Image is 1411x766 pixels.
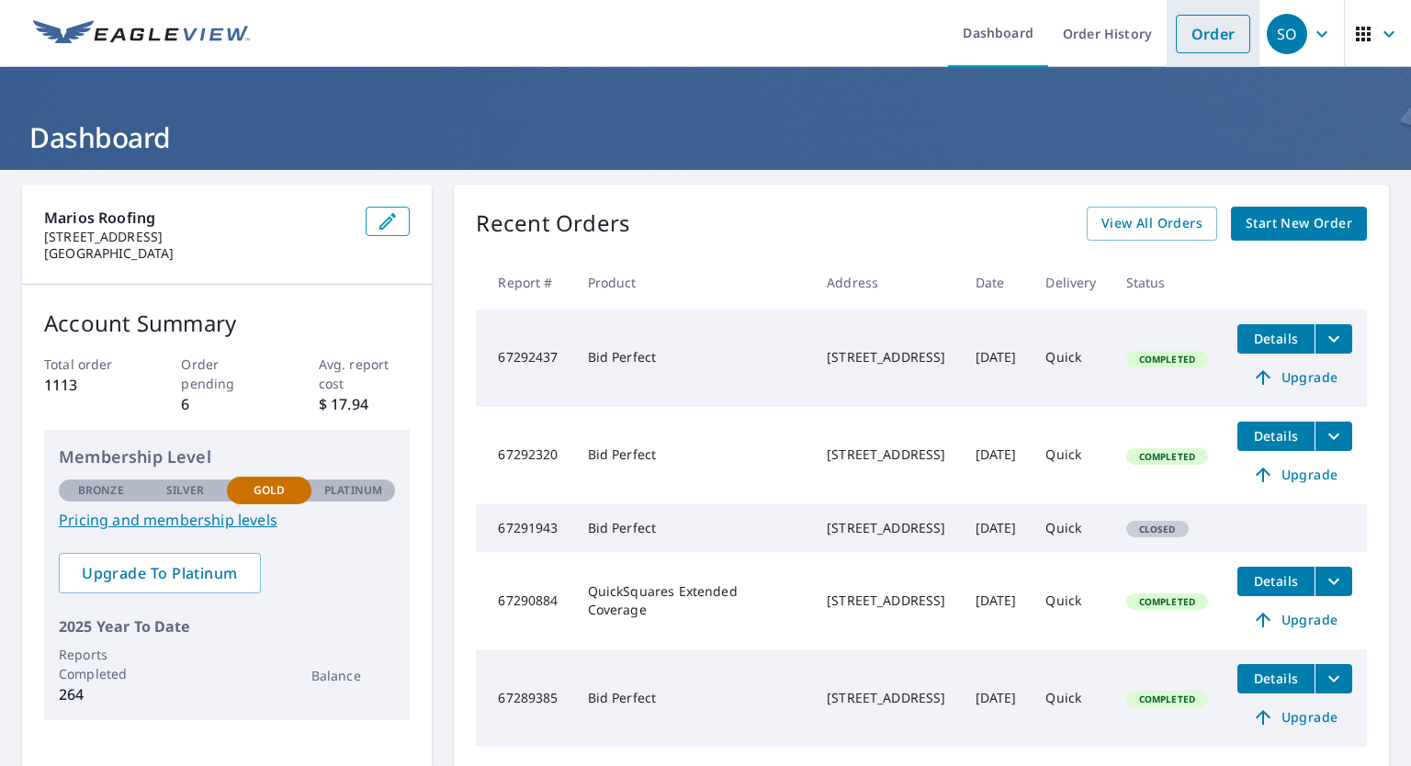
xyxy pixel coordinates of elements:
[573,255,813,310] th: Product
[311,666,396,685] p: Balance
[44,207,351,229] p: Marios Roofing
[1101,212,1202,235] span: View All Orders
[324,482,382,499] p: Platinum
[1315,422,1352,451] button: filesDropdownBtn-67292320
[1246,212,1352,235] span: Start New Order
[827,689,945,707] div: [STREET_ADDRESS]
[1031,649,1111,747] td: Quick
[1031,310,1111,407] td: Quick
[961,504,1032,552] td: [DATE]
[827,591,945,610] div: [STREET_ADDRESS]
[961,407,1032,504] td: [DATE]
[1128,595,1206,608] span: Completed
[1248,366,1341,389] span: Upgrade
[1237,422,1315,451] button: detailsBtn-67292320
[254,482,285,499] p: Gold
[1237,703,1352,732] a: Upgrade
[961,552,1032,649] td: [DATE]
[1087,207,1217,241] a: View All Orders
[73,563,246,583] span: Upgrade To Platinum
[181,393,273,415] p: 6
[476,310,572,407] td: 67292437
[1248,330,1304,347] span: Details
[1237,460,1352,490] a: Upgrade
[78,482,124,499] p: Bronze
[1248,706,1341,728] span: Upgrade
[827,519,945,537] div: [STREET_ADDRESS]
[44,355,136,374] p: Total order
[44,229,351,245] p: [STREET_ADDRESS]
[59,509,395,531] a: Pricing and membership levels
[1237,605,1352,635] a: Upgrade
[1237,324,1315,354] button: detailsBtn-67292437
[33,20,250,48] img: EV Logo
[1031,504,1111,552] td: Quick
[476,255,572,310] th: Report #
[59,615,395,637] p: 2025 Year To Date
[827,348,945,366] div: [STREET_ADDRESS]
[476,407,572,504] td: 67292320
[1237,567,1315,596] button: detailsBtn-67290884
[476,207,630,241] p: Recent Orders
[319,355,411,393] p: Avg. report cost
[319,393,411,415] p: $ 17.94
[44,245,351,262] p: [GEOGRAPHIC_DATA]
[476,552,572,649] td: 67290884
[961,255,1032,310] th: Date
[1315,567,1352,596] button: filesDropdownBtn-67290884
[22,118,1389,156] h1: Dashboard
[812,255,960,310] th: Address
[44,307,410,340] p: Account Summary
[59,445,395,469] p: Membership Level
[827,445,945,464] div: [STREET_ADDRESS]
[1248,670,1304,687] span: Details
[573,407,813,504] td: Bid Perfect
[166,482,205,499] p: Silver
[44,374,136,396] p: 1113
[573,649,813,747] td: Bid Perfect
[1031,255,1111,310] th: Delivery
[1315,324,1352,354] button: filesDropdownBtn-67292437
[1315,664,1352,693] button: filesDropdownBtn-67289385
[59,683,143,705] p: 264
[181,355,273,393] p: Order pending
[1267,14,1307,54] div: SO
[1231,207,1367,241] a: Start New Order
[1112,255,1223,310] th: Status
[59,645,143,683] p: Reports Completed
[1248,427,1304,445] span: Details
[1237,363,1352,392] a: Upgrade
[1248,609,1341,631] span: Upgrade
[961,649,1032,747] td: [DATE]
[961,310,1032,407] td: [DATE]
[573,552,813,649] td: QuickSquares Extended Coverage
[573,504,813,552] td: Bid Perfect
[1128,693,1206,705] span: Completed
[59,553,261,593] a: Upgrade To Platinum
[1128,523,1187,535] span: Closed
[1248,572,1304,590] span: Details
[1176,15,1250,53] a: Order
[1237,664,1315,693] button: detailsBtn-67289385
[476,649,572,747] td: 67289385
[1031,552,1111,649] td: Quick
[573,310,813,407] td: Bid Perfect
[1128,450,1206,463] span: Completed
[1031,407,1111,504] td: Quick
[476,504,572,552] td: 67291943
[1248,464,1341,486] span: Upgrade
[1128,353,1206,366] span: Completed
